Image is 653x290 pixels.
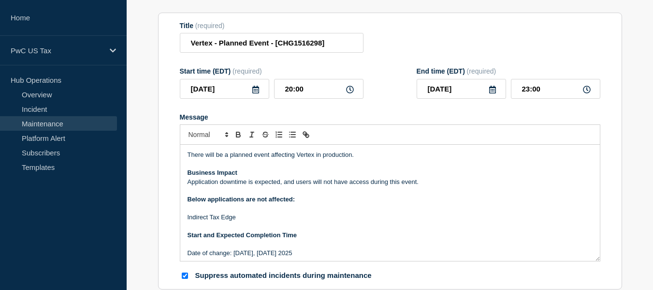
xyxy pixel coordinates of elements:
[195,271,372,280] p: Suppress automated incidents during maintenance
[182,273,188,279] input: Suppress automated incidents during maintenance
[188,169,237,176] strong: Business Impact
[188,249,593,258] p: Date of change: [DATE], [DATE] 2025
[232,129,245,140] button: Toggle bold text
[286,129,299,140] button: Toggle bulleted list
[511,79,600,99] input: HH:MM
[188,231,297,239] strong: Start and Expected Completion Time
[272,129,286,140] button: Toggle ordered list
[180,67,363,75] div: Start time (EDT)
[259,129,272,140] button: Toggle strikethrough text
[417,79,506,99] input: YYYY-MM-DD
[180,113,600,121] div: Message
[195,22,225,30] span: (required)
[184,129,232,140] span: Font size
[180,33,363,53] input: Title
[180,79,269,99] input: YYYY-MM-DD
[11,46,103,55] p: PwC US Tax
[180,22,363,30] div: Title
[245,129,259,140] button: Toggle italic text
[417,67,600,75] div: End time (EDT)
[299,129,313,140] button: Toggle link
[180,145,600,261] div: Message
[188,213,593,222] p: Indirect Tax Edge
[188,178,593,186] p: Application downtime is expected, and users will not have access during this event.
[274,79,363,99] input: HH:MM
[188,196,295,203] strong: Below applications are not affected:
[232,67,262,75] span: (required)
[467,67,496,75] span: (required)
[188,151,593,159] p: There will be a planned event affecting Vertex in production.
